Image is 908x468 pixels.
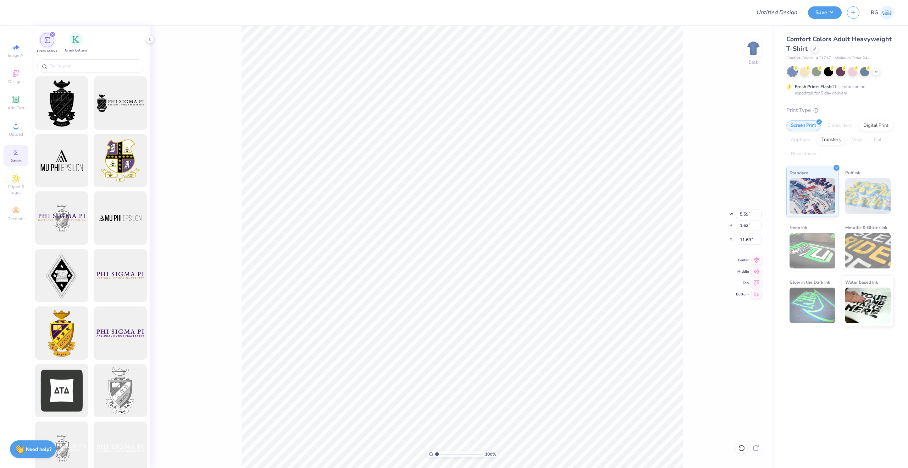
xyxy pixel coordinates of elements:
span: RG [871,9,878,17]
img: Puff Ink [845,178,891,214]
div: Foil [869,135,886,145]
span: Glow in the Dark Ink [790,278,830,286]
span: Bottom [736,292,749,297]
div: Applique [786,135,815,145]
img: Riccelo Guidorizzi [880,6,894,20]
img: Standard [790,178,835,214]
input: Untitled Design [751,5,803,20]
span: Comfort Colors [786,55,813,61]
span: 100 % [485,451,496,457]
span: Comfort Colors Adult Heavyweight T-Shirt [786,35,892,53]
span: Greek [11,158,22,163]
div: This color can be expedited for 5 day delivery. [795,83,882,96]
a: RG [871,6,894,20]
span: Standard [790,169,808,176]
button: Save [808,6,842,19]
img: Greek Letters Image [72,36,79,43]
strong: Fresh Prints Flash: [795,84,832,89]
div: Rhinestones [786,149,821,159]
img: Water based Ink [845,288,891,323]
span: Greek Marks [37,49,57,54]
div: Transfers [817,135,845,145]
span: Top [736,281,749,285]
span: Center [736,258,749,263]
div: Print Type [786,106,894,114]
span: Decorate [7,216,24,222]
strong: Need help? [26,446,51,453]
img: Glow in the Dark Ink [790,288,835,323]
input: Try "Alpha" [49,62,140,70]
button: filter button [65,33,87,54]
button: filter button [37,33,57,54]
span: Upload [9,131,23,137]
span: # C1717 [816,55,831,61]
div: Screen Print [786,120,821,131]
div: Back [749,59,758,65]
span: Metallic & Glitter Ink [845,224,887,231]
span: Clipart & logos [4,184,28,195]
div: Embroidery [823,120,857,131]
img: Greek Marks Image [44,37,50,43]
div: Digital Print [859,120,893,131]
span: Water based Ink [845,278,878,286]
span: Greek Letters [65,48,87,53]
div: filter for Greek Letters [65,32,87,53]
span: Puff Ink [845,169,860,176]
span: Neon Ink [790,224,807,231]
img: Metallic & Glitter Ink [845,233,891,268]
span: Designs [8,79,24,85]
span: Middle [736,269,749,274]
span: Add Text [7,105,24,111]
div: Vinyl [847,135,867,145]
img: Neon Ink [790,233,835,268]
span: Minimum Order: 24 + [835,55,870,61]
div: filter for Greek Marks [37,33,57,54]
img: Back [746,41,760,55]
span: Image AI [8,53,24,58]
